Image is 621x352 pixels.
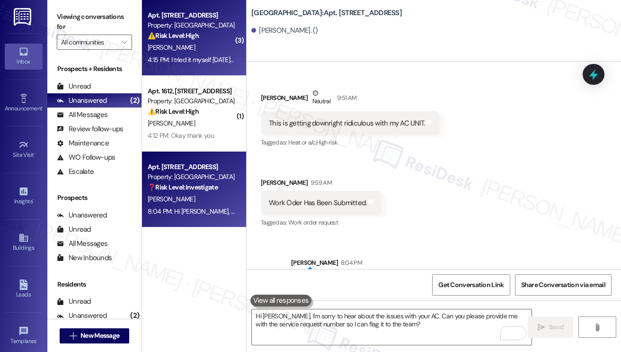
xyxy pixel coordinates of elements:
div: [PERSON_NAME]. () [251,26,318,36]
div: [PERSON_NAME] [291,258,614,271]
button: Send [528,316,574,338]
input: All communities [61,35,117,50]
button: Share Conversation via email [515,274,612,296]
strong: ⚠️ Risk Level: High [148,107,199,116]
span: Share Conversation via email [521,280,605,290]
div: Property: [GEOGRAPHIC_DATA] [148,172,235,182]
span: High risk [316,138,337,146]
span: [PERSON_NAME] [148,195,195,203]
div: Residents [47,280,142,289]
div: 9:51 AM [335,93,356,103]
div: Unread [57,297,91,307]
div: 9:59 AM [308,178,332,188]
a: Buildings [5,230,43,255]
div: 8:04 PM [338,258,362,268]
span: • [34,150,35,157]
div: Tagged as: [261,135,440,149]
img: ResiDesk Logo [14,8,33,26]
div: Neutral [310,88,332,108]
b: [GEOGRAPHIC_DATA]: Apt. [STREET_ADDRESS] [251,8,402,18]
div: Unanswered [57,311,107,321]
button: Get Conversation Link [432,274,510,296]
a: Leads [5,277,43,302]
span: • [36,336,38,343]
a: Site Visit • [5,137,43,162]
i:  [594,324,601,331]
span: New Message [80,331,119,341]
strong: ⚠️ Risk Level: High [148,31,199,40]
a: Insights • [5,183,43,209]
span: Get Conversation Link [438,280,504,290]
span: Heat or a/c , [288,138,316,146]
div: All Messages [57,110,107,120]
div: Unread [57,81,91,91]
div: Escalate [57,167,94,177]
div: Apt. 1612, [STREET_ADDRESS] [148,86,235,96]
a: Templates • [5,323,43,349]
div: 8:04 PM: Hi [PERSON_NAME], I'm sorry to hear about the issues with your AC. Can you please provid... [148,207,602,216]
div: This is getting downright ridiculous with my AC UNIT. [269,118,425,128]
button: New Message [60,328,130,343]
div: 4:15 PM: I tried it myself [DATE] and it did the same thing [148,55,300,64]
textarea: To enrich screen reader interactions, please activate Accessibility in Grammarly extension settings [252,309,532,345]
div: Property: [GEOGRAPHIC_DATA] [148,20,235,30]
i:  [122,38,127,46]
div: Maintenance [57,138,109,148]
div: Apt. [STREET_ADDRESS] [148,162,235,172]
div: Unanswered [57,96,107,106]
div: All Messages [57,239,107,249]
span: [PERSON_NAME] [148,119,195,127]
div: Work Oder Has Been Submitted. [269,198,366,208]
strong: ❓ Risk Level: Investigate [148,183,218,191]
i:  [538,324,545,331]
div: Prospects [47,193,142,203]
i:  [70,332,77,340]
div: Prospects + Residents [47,64,142,74]
div: (2) [128,93,142,108]
span: Work order request [288,218,338,226]
div: Apt. [STREET_ADDRESS] [148,10,235,20]
label: Viewing conversations for [57,9,132,35]
span: • [42,104,44,110]
div: WO Follow-ups [57,153,115,162]
div: Property: [GEOGRAPHIC_DATA] [148,96,235,106]
div: [PERSON_NAME] [261,178,381,191]
span: Send [549,322,563,332]
div: Tagged as: [261,216,381,229]
span: [PERSON_NAME] [148,43,195,52]
div: (2) [128,308,142,323]
a: Inbox [5,44,43,69]
div: [PERSON_NAME] [261,88,440,111]
span: • [33,197,34,203]
div: New Inbounds [57,253,112,263]
div: Review follow-ups [57,124,123,134]
div: Unread [57,225,91,235]
div: Unanswered [57,210,107,220]
div: 4:12 PM: Okay thank you [148,131,214,140]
